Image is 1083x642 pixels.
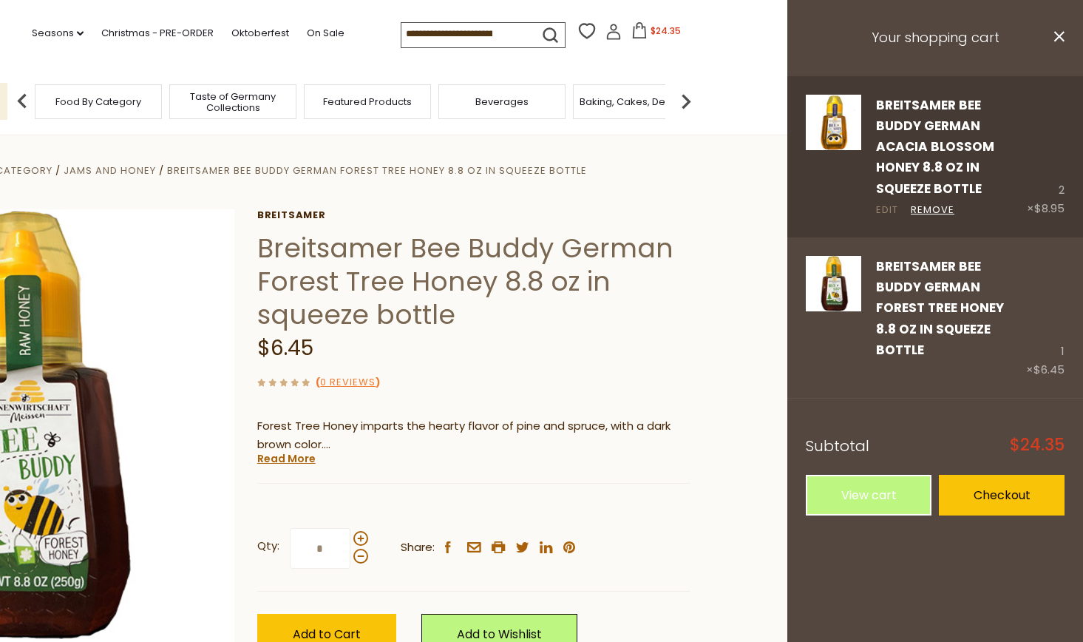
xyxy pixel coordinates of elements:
a: Breitsamer Bee Buddy German Acacia Blossom Honey 8.8 oz in squeeze bottle [806,95,861,218]
a: On Sale [307,25,344,41]
a: Remove [911,203,954,218]
a: Taste of Germany Collections [174,91,292,113]
button: $24.35 [625,22,688,44]
a: Seasons [32,25,84,41]
strong: Qty: [257,537,279,555]
a: Breitsamer Bee Buddy German Acacia Blossom Honey 8.8 oz in squeeze bottle [876,96,994,197]
a: Edit [876,203,898,218]
span: ( ) [316,375,380,389]
a: Jams and Honey [64,163,156,178]
input: Qty: [290,528,350,569]
a: Read More [257,451,316,466]
span: Subtotal [806,436,869,456]
img: Breitsamer Bee Buddy German Forest Tree Honey 8.8 oz in squeeze bottle [806,256,861,311]
h1: Breitsamer Bee Buddy German Forest Tree Honey 8.8 oz in squeeze bottle [257,232,690,331]
div: 2 × [1027,95,1065,218]
a: Breitsamer [257,209,690,221]
img: next arrow [671,87,701,116]
img: previous arrow [7,87,37,116]
a: Featured Products [323,96,412,107]
span: $8.95 [1034,200,1065,216]
a: Checkout [939,475,1065,516]
p: Forest Tree Honey imparts the hearty flavor of pine and spruce, with a dark brown color. [257,417,690,454]
span: $6.45 [1033,362,1065,377]
span: $24.35 [1010,437,1065,453]
a: Christmas - PRE-ORDER [101,25,214,41]
a: Food By Category [55,96,141,107]
a: Breitsamer Bee Buddy German Forest Tree Honey 8.8 oz in squeeze bottle [806,256,861,379]
div: 1 × [1026,256,1065,379]
a: Breitsamer Bee Buddy German Forest Tree Honey 8.8 oz in squeeze bottle [167,163,587,178]
span: $24.35 [651,24,681,37]
a: Breitsamer Bee Buddy German Forest Tree Honey 8.8 oz in squeeze bottle [876,257,1004,359]
a: Oktoberfest [231,25,289,41]
img: Breitsamer Bee Buddy German Acacia Blossom Honey 8.8 oz in squeeze bottle [806,95,861,150]
span: Share: [401,538,435,557]
a: View cart [806,475,931,516]
a: Beverages [475,96,529,107]
span: $6.45 [257,334,313,362]
a: 0 Reviews [320,375,376,391]
a: Baking, Cakes, Desserts [580,96,694,107]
